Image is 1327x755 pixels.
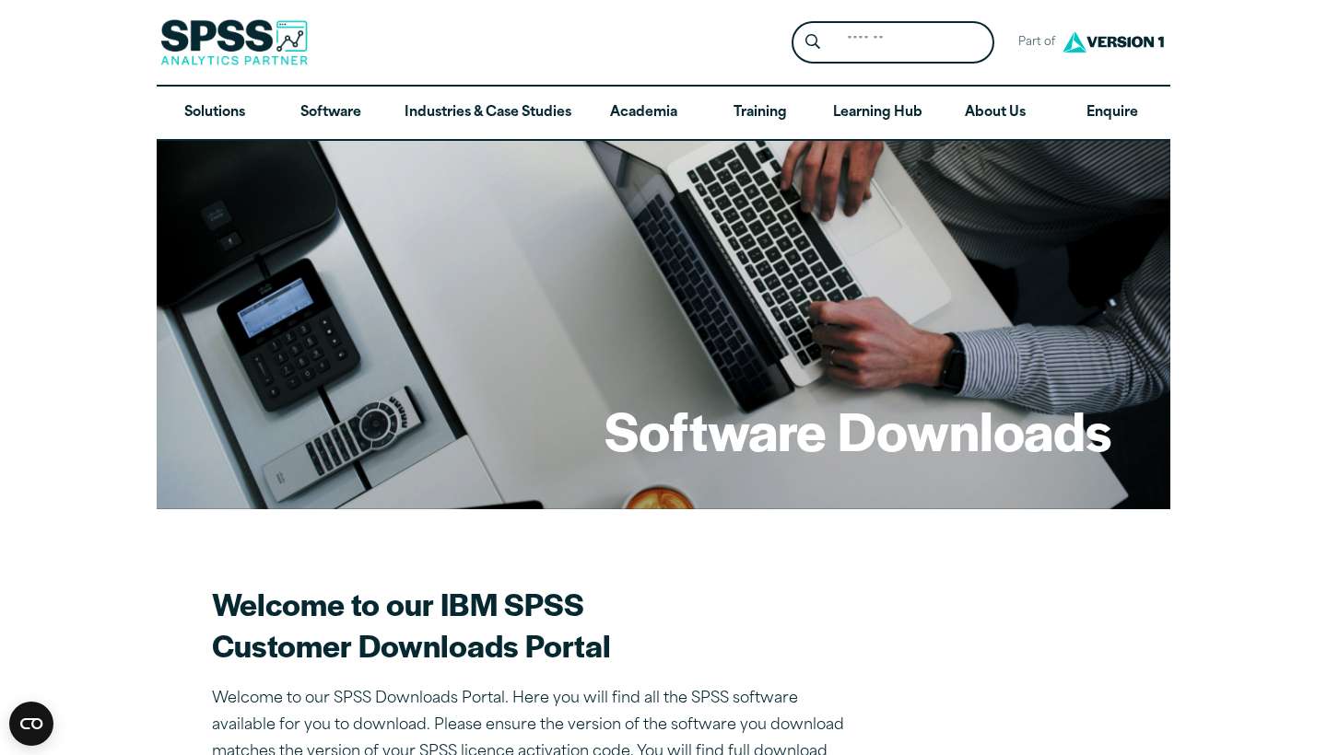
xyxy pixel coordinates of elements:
h1: Software Downloads [605,394,1111,466]
a: Solutions [157,87,273,140]
a: Industries & Case Studies [390,87,586,140]
a: Training [702,87,818,140]
img: Version1 Logo [1058,25,1168,59]
a: About Us [937,87,1053,140]
span: Part of [1009,29,1058,56]
svg: Search magnifying glass icon [805,34,820,50]
nav: Desktop version of site main menu [157,87,1170,140]
h2: Welcome to our IBM SPSS Customer Downloads Portal [212,583,857,666]
a: Software [273,87,389,140]
img: SPSS Analytics Partner [160,19,308,65]
form: Site Header Search Form [792,21,994,64]
button: Open CMP widget [9,702,53,746]
button: Search magnifying glass icon [796,26,830,60]
a: Academia [586,87,702,140]
a: Learning Hub [818,87,937,140]
a: Enquire [1054,87,1170,140]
